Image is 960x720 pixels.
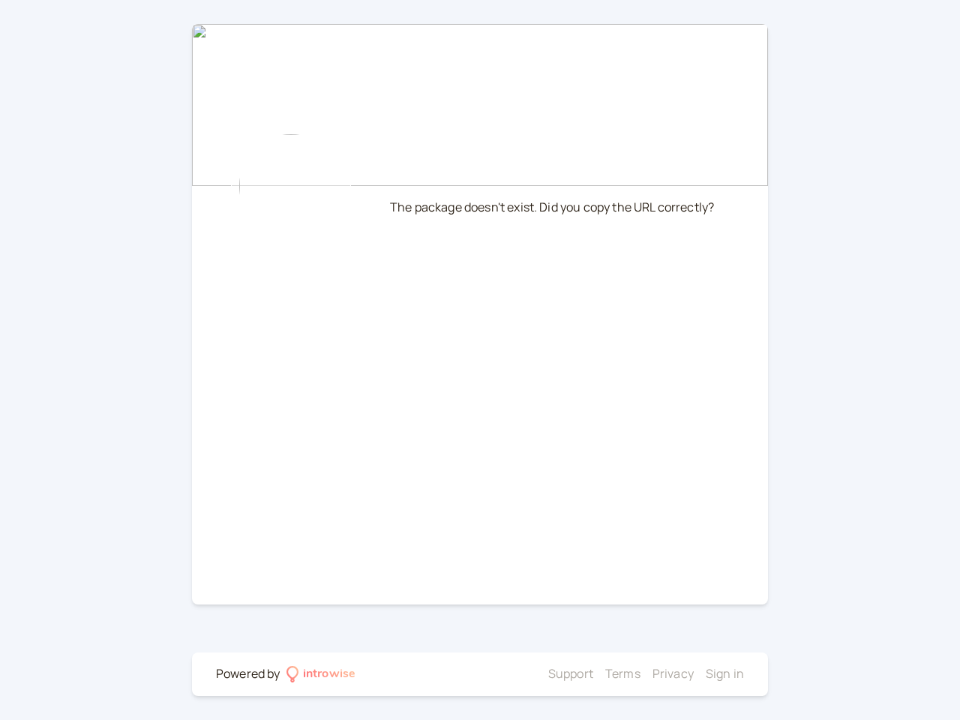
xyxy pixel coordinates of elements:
[390,198,744,217] p: The package doesn't exist. Did you copy the URL correctly?
[303,664,355,684] div: introwise
[286,664,356,684] a: introwise
[605,665,640,682] a: Terms
[706,665,744,682] a: Sign in
[548,665,593,682] a: Support
[216,664,280,684] div: Powered by
[652,665,694,682] a: Privacy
